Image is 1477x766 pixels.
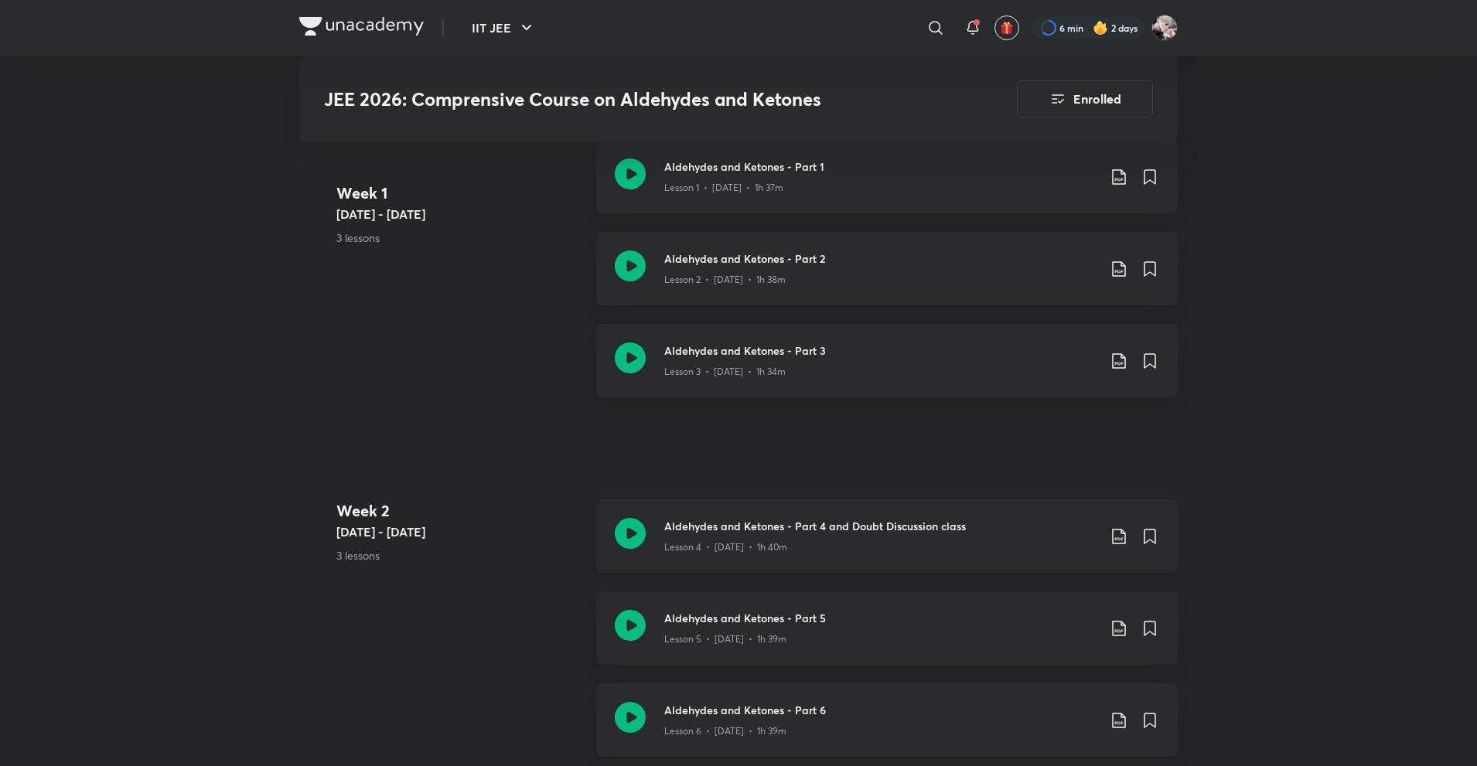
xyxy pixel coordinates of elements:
p: Lesson 4 • [DATE] • 1h 40m [664,540,787,554]
p: Lesson 3 • [DATE] • 1h 34m [664,365,786,379]
a: Aldehydes and Ketones - Part 5Lesson 5 • [DATE] • 1h 39m [596,591,1178,683]
img: avatar [1000,21,1014,35]
h3: Aldehydes and Ketones - Part 2 [664,250,1097,267]
h3: Aldehydes and Ketones - Part 6 [664,702,1097,718]
p: Lesson 1 • [DATE] • 1h 37m [664,181,783,195]
p: Lesson 6 • [DATE] • 1h 39m [664,724,786,738]
p: 3 lessons [336,547,584,563]
button: IIT JEE [462,12,545,43]
a: Aldehydes and Ketones - Part 2Lesson 2 • [DATE] • 1h 38m [596,232,1178,324]
h3: Aldehydes and Ketones - Part 4 and Doubt Discussion class [664,518,1097,534]
p: Lesson 2 • [DATE] • 1h 38m [664,273,786,287]
button: Enrolled [1017,80,1153,117]
a: Aldehydes and Ketones - Part 3Lesson 3 • [DATE] • 1h 34m [596,324,1178,416]
h3: Aldehydes and Ketones - Part 5 [664,610,1097,626]
img: streak [1093,20,1108,36]
h3: JEE 2026: Comprensive Course on Aldehydes and Ketones [324,88,930,111]
p: Lesson 5 • [DATE] • 1h 39m [664,632,786,646]
h3: Aldehydes and Ketones - Part 1 [664,158,1097,175]
h5: [DATE] - [DATE] [336,205,584,223]
p: 3 lessons [336,230,584,246]
img: Company Logo [299,17,424,36]
a: Aldehydes and Ketones - Part 4 and Doubt Discussion classLesson 4 • [DATE] • 1h 40m [596,499,1178,591]
h5: [DATE] - [DATE] [336,523,584,541]
h3: Aldehydes and Ketones - Part 3 [664,342,1097,359]
a: Company Logo [299,17,424,39]
img: Navin Raj [1151,15,1178,41]
h4: Week 2 [336,499,584,523]
a: Aldehydes and Ketones - Part 1Lesson 1 • [DATE] • 1h 37m [596,140,1178,232]
button: avatar [994,15,1019,40]
h4: Week 1 [336,182,584,205]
